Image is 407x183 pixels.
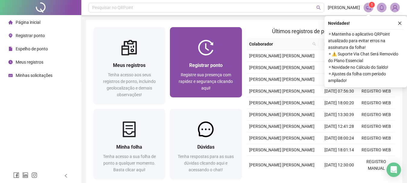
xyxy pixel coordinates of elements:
span: search [312,42,316,46]
td: [DATE] 13:30:39 [321,109,358,121]
td: [DATE] 12:30:00 [321,156,358,174]
span: clock-circle [8,60,13,64]
a: DúvidasTenha respostas para as suas dúvidas clicando aqui e acessando o chat! [170,109,242,179]
div: Open Intercom Messenger [387,162,401,177]
span: Data/Hora [321,41,347,47]
span: [PERSON_NAME] [PERSON_NAME] [249,147,315,152]
span: ⚬ Novidade no Cálculo do Saldo! [328,64,403,71]
span: ⚬ ⚠️ Suporte Via Chat Será Removido do Plano Essencial [328,51,403,64]
img: 93699 [390,3,399,12]
span: Minha folha [116,144,142,150]
td: [DATE] 18:00:20 [321,97,358,109]
td: [DATE] 12:32:32 [321,74,358,85]
td: REGISTRO WEB [358,121,395,132]
span: [PERSON_NAME] [328,4,360,11]
a: Registrar pontoRegistre sua presença com rapidez e segurança clicando aqui! [170,27,242,97]
span: Tenha acesso aos seus registros de ponto, incluindo geolocalização e demais observações! [103,72,156,97]
span: search [316,5,321,10]
td: REGISTRO WEB [358,132,395,144]
span: ⚬ Ajustes da folha com período ampliado! [328,71,403,84]
span: Tenha acesso a sua folha de ponto a qualquer momento. Basta clicar aqui! [103,154,156,172]
span: linkedin [22,172,28,178]
td: [DATE] 18:00:53 [321,50,358,62]
span: [PERSON_NAME] [PERSON_NAME] [249,162,315,167]
span: Minhas solicitações [16,73,52,78]
span: [PERSON_NAME] [PERSON_NAME] [249,136,315,140]
a: Meus registrosTenha acesso aos seus registros de ponto, incluindo geolocalização e demais observa... [93,27,165,104]
span: Tenha respostas para as suas dúvidas clicando aqui e acessando o chat! [178,154,234,172]
span: Página inicial [16,20,40,25]
th: Data/Hora [318,38,354,50]
td: REGISTRO WEB [358,97,395,109]
span: Registrar ponto [16,33,45,38]
span: notification [366,5,371,10]
span: Novidades ! [328,20,350,27]
span: instagram [31,172,37,178]
td: REGISTRO WEB [358,109,395,121]
span: Espelho de ponto [16,46,48,51]
span: facebook [13,172,19,178]
span: bell [379,5,384,10]
span: file [8,47,13,51]
span: Meus registros [113,62,146,68]
span: Dúvidas [197,144,214,150]
span: [PERSON_NAME] [PERSON_NAME] [249,77,315,82]
span: [PERSON_NAME] [PERSON_NAME] [249,89,315,93]
td: REGISTRO MANUAL [358,156,395,174]
span: home [8,20,13,24]
td: REGISTRO WEB [358,85,395,97]
td: REGISTRO WEB [358,144,395,156]
span: [PERSON_NAME] [PERSON_NAME] [249,53,315,58]
span: Registre sua presença com rapidez e segurança clicando aqui! [179,72,233,90]
span: schedule [8,73,13,77]
span: [PERSON_NAME] [PERSON_NAME] [249,65,315,70]
td: [DATE] 08:00:24 [321,132,358,144]
span: left [64,174,68,178]
span: search [311,39,317,49]
span: environment [8,33,13,38]
span: Últimos registros de ponto sincronizados [272,28,369,34]
span: Colaborador [249,41,310,47]
span: close [398,21,402,25]
sup: 1 [369,2,375,8]
span: [PERSON_NAME] [PERSON_NAME] [249,100,315,105]
span: [PERSON_NAME] [PERSON_NAME] [249,124,315,129]
td: [DATE] 07:56:30 [321,85,358,97]
span: Meus registros [16,60,43,65]
td: [DATE] 13:28:34 [321,62,358,74]
span: Registrar ponto [189,62,223,68]
span: [PERSON_NAME] [PERSON_NAME] [249,112,315,117]
td: [DATE] 18:01:14 [321,144,358,156]
a: Minha folhaTenha acesso a sua folha de ponto a qualquer momento. Basta clicar aqui! [93,109,165,179]
td: [DATE] 12:41:28 [321,121,358,132]
span: 1 [371,3,373,7]
span: ⚬ Mantenha o aplicativo QRPoint atualizado para evitar erros na assinatura da folha! [328,31,403,51]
